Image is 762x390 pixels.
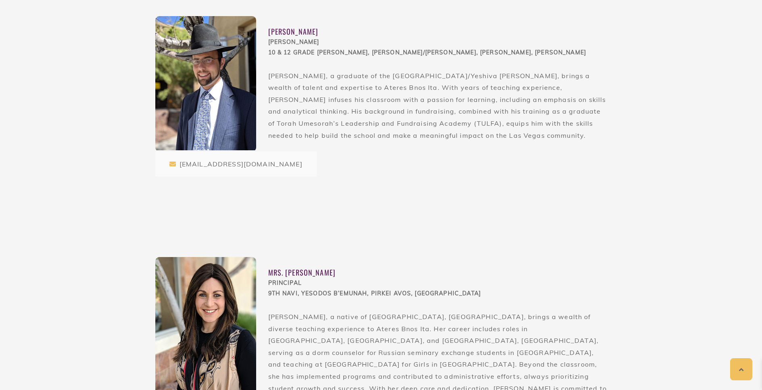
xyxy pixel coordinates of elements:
[268,37,607,58] div: [PERSON_NAME] 10 & 12 Grade [PERSON_NAME], [PERSON_NAME]/[PERSON_NAME], [PERSON_NAME], [PERSON_NAME]
[268,26,607,37] div: [PERSON_NAME]
[268,70,607,142] p: [PERSON_NAME], a graduate of the [GEOGRAPHIC_DATA]/Yeshiva [PERSON_NAME], brings a wealth of tale...
[268,267,607,278] div: Mrs. [PERSON_NAME]
[268,278,607,299] div: PRINCIPAL 9th Navi, Yesodos B’Emunah, Pirkei Avos, [GEOGRAPHIC_DATA]
[155,151,317,176] div: [EMAIL_ADDRESS][DOMAIN_NAME]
